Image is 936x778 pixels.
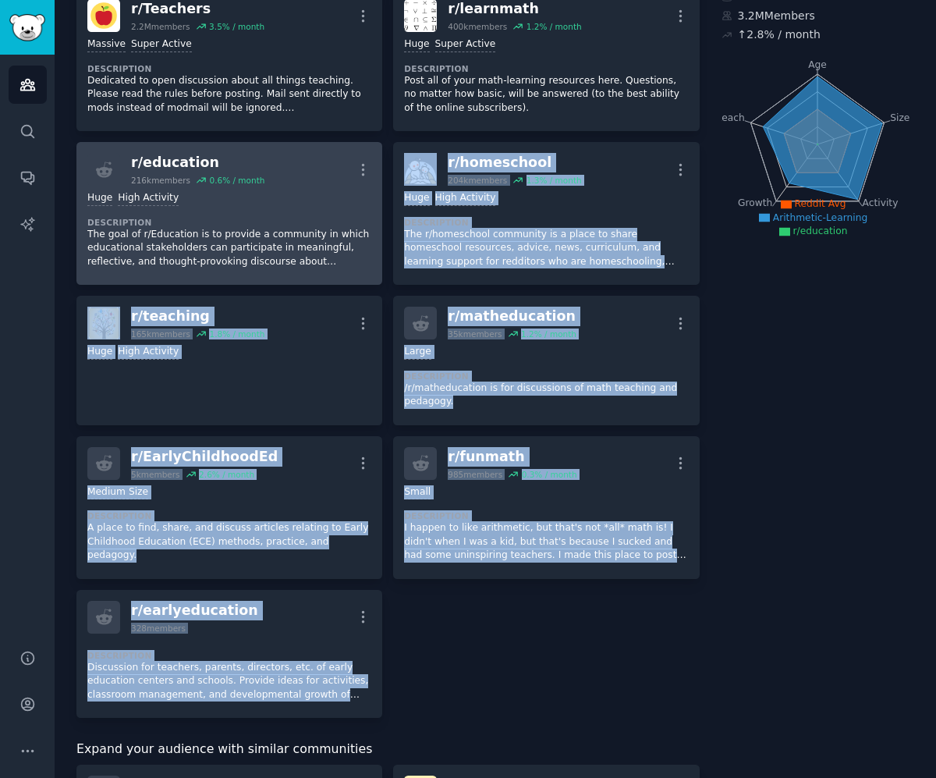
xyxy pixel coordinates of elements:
[808,59,827,70] tspan: Age
[393,296,699,425] a: r/matheducation35kmembers1.2% / monthLargeDescription/r/matheducation is for discussions of math ...
[404,217,688,228] dt: Description
[404,228,688,269] p: The r/homeschool community is a place to share homeschool resources, advice, news, curriculum, an...
[435,37,496,52] div: Super Active
[448,329,502,339] div: 35k members
[87,63,371,74] dt: Description
[76,142,382,285] a: r/education216kmembers0.6% / monthHugeHigh ActivityDescriptionThe goal of r/Education is to provi...
[76,740,372,759] span: Expand your audience with similar communities
[87,307,120,339] img: teaching
[209,21,264,32] div: 3.5 % / month
[404,74,688,115] p: Post all of your math-learning resources here. Questions, no matter how basic, will be answered (...
[131,601,258,620] div: r/ earlyeducation
[87,521,371,563] p: A place to find, share, and discuss articles relating to Early Childhood Education (ECE) methods,...
[522,469,577,480] div: 0.3 % / month
[76,590,382,719] a: r/earlyeducation328membersDescriptionDiscussion for teachers, parents, directors, etc. of early e...
[448,447,576,467] div: r/ funmath
[393,142,699,285] a: homeschoolr/homeschool204kmembers1.3% / monthHugeHigh ActivityDescriptionThe r/homeschool communi...
[199,469,254,480] div: 2.6 % / month
[131,329,190,339] div: 165k members
[890,112,909,123] tspan: Size
[87,217,371,228] dt: Description
[526,21,582,32] div: 1.2 % / month
[131,307,264,326] div: r/ teaching
[76,296,382,425] a: teachingr/teaching165kmembers1.8% / monthHugeHigh Activity
[773,212,867,223] span: Arithmetic-Learning
[404,521,688,563] p: I happen to like arithmetic, but that's not *all* math is! I didn't when I was a kid, but that's ...
[404,345,431,360] div: Large
[404,37,429,52] div: Huge
[393,436,699,579] a: r/funmath985members0.3% / monthSmallDescriptionI happen to like arithmetic, but that's not *all* ...
[131,37,192,52] div: Super Active
[209,175,264,186] div: 0.6 % / month
[795,198,846,209] span: Reddit Avg
[131,447,278,467] div: r/ EarlyChildhoodEd
[76,436,382,579] a: r/EarlyChildhoodEd5kmembers2.6% / monthMedium SizeDescriptionA place to find, share, and discuss ...
[448,153,581,172] div: r/ homeschool
[738,27,821,43] div: ↑ 2.8 % / month
[87,191,112,206] div: Huge
[715,112,745,123] tspan: Reach
[87,74,371,115] p: Dedicated to open discussion about all things teaching. Please read the rules before posting. Mai...
[87,510,371,521] dt: Description
[448,307,576,326] div: r/ matheducation
[521,329,576,339] div: 1.2 % / month
[209,329,264,339] div: 1.8 % / month
[87,37,126,52] div: Massive
[87,345,112,360] div: Huge
[448,175,507,186] div: 204k members
[526,175,582,186] div: 1.3 % / month
[118,191,179,206] div: High Activity
[404,382,688,409] p: /r/matheducation is for discussions of math teaching and pedagogy.
[131,469,180,480] div: 5k members
[118,345,179,360] div: High Activity
[404,63,688,74] dt: Description
[448,21,507,32] div: 400k members
[404,371,688,382] dt: Description
[87,485,148,500] div: Medium Size
[87,228,371,269] p: The goal of r/Education is to provide a community in which educational stakeholders can participa...
[87,650,371,661] dt: Description
[131,623,186,634] div: 328 members
[404,153,437,186] img: homeschool
[9,14,45,41] img: GummySearch logo
[404,510,688,521] dt: Description
[131,153,264,172] div: r/ education
[793,226,848,236] span: r/education
[131,21,190,32] div: 2.2M members
[448,469,502,480] div: 985 members
[721,8,915,24] div: 3.2M Members
[131,175,190,186] div: 216k members
[404,191,429,206] div: Huge
[404,485,431,500] div: Small
[435,191,496,206] div: High Activity
[87,661,371,702] p: Discussion for teachers, parents, directors, etc. of early education centers and schools. Provide...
